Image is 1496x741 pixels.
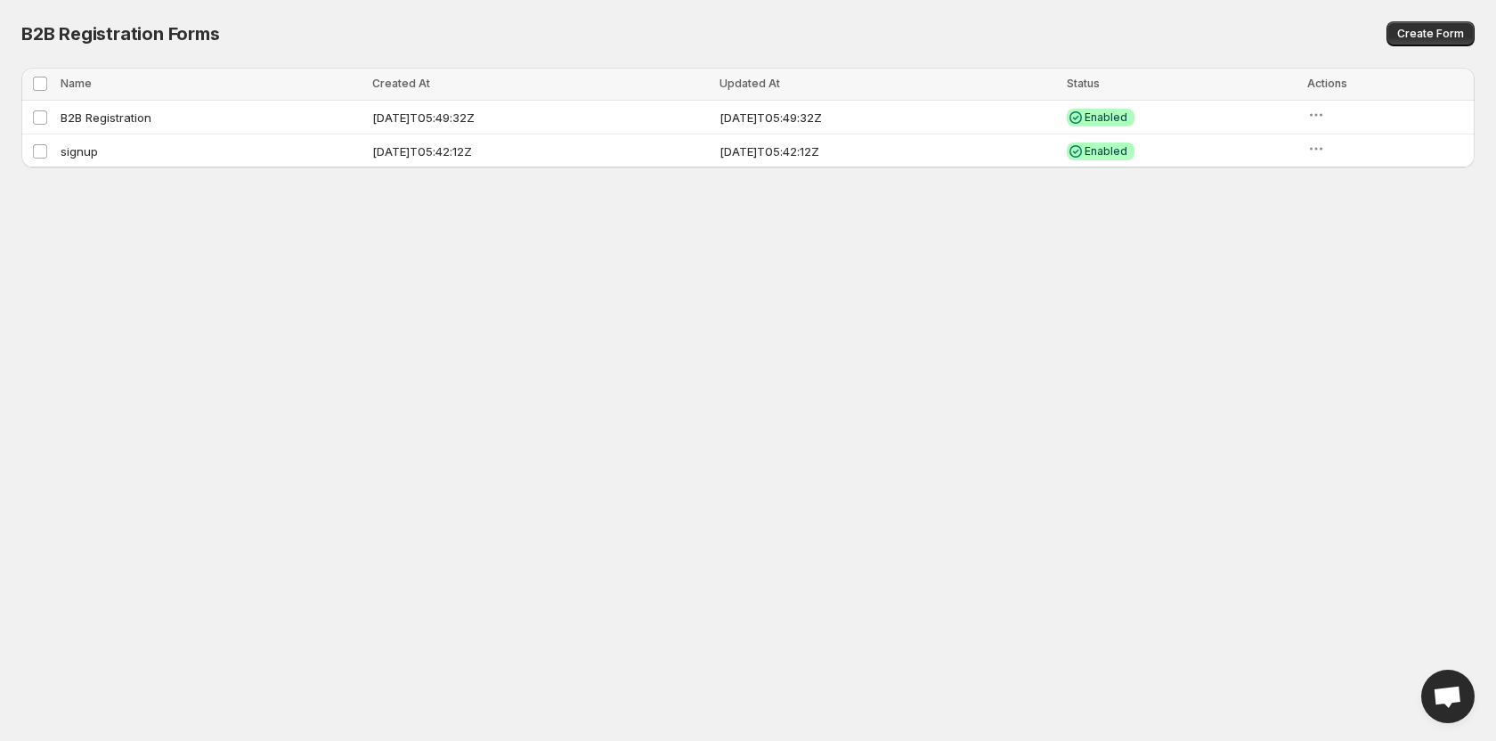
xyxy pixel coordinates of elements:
[367,101,714,134] td: [DATE]T05:49:32Z
[1085,144,1127,159] span: Enabled
[367,134,714,168] td: [DATE]T05:42:12Z
[720,77,780,90] span: Updated At
[55,134,367,168] td: signup
[1067,77,1100,90] span: Status
[1085,110,1127,125] span: Enabled
[714,134,1061,168] td: [DATE]T05:42:12Z
[1397,27,1464,41] span: Create Form
[372,77,430,90] span: Created At
[55,101,367,134] td: B2B Registration
[1307,77,1347,90] span: Actions
[1421,670,1475,723] div: Open chat
[21,23,220,45] span: B2B Registration Forms
[61,77,92,90] span: Name
[1386,21,1475,46] button: Create Form
[714,101,1061,134] td: [DATE]T05:49:32Z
